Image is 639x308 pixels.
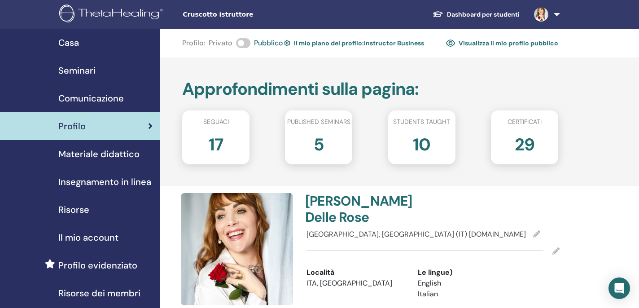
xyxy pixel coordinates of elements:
[305,193,428,225] h4: [PERSON_NAME] Delle Rose
[433,10,443,18] img: graduation-cap-white.svg
[182,38,205,48] span: Profilo :
[58,259,137,272] span: Profilo evidenziato
[418,289,516,299] li: Italian
[58,203,89,216] span: Risorse
[287,117,350,127] span: Published seminars
[58,92,124,105] span: Comunicazione
[314,130,324,155] h2: 5
[59,4,166,25] img: logo.png
[203,117,229,127] span: Seguaci
[58,64,96,77] span: Seminari
[58,175,151,189] span: Insegnamento in linea
[284,36,424,50] a: Il mio piano del profilo:Instructor Business
[284,39,290,48] img: cog.svg
[413,130,430,155] h2: 10
[306,278,404,289] li: ITA, [GEOGRAPHIC_DATA]
[515,130,534,155] h2: 29
[58,286,140,300] span: Risorse dei membri
[181,193,293,305] img: default.jpg
[306,267,334,278] span: Località
[508,117,542,127] span: Certificati
[425,6,527,23] a: Dashboard per studenti
[58,231,118,244] span: Il mio account
[182,79,558,100] h2: Approfondimenti sulla pagina :
[254,38,283,48] span: Pubblico
[608,277,630,299] div: Open Intercom Messenger
[418,267,516,278] div: Le lingue)
[58,119,86,133] span: Profilo
[446,36,558,50] a: Visualizza il mio profilo pubblico
[393,117,450,127] span: Students taught
[209,130,223,155] h2: 17
[446,39,455,47] img: eye.svg
[209,38,232,48] span: Privato
[534,7,548,22] img: default.jpg
[58,147,140,161] span: Materiale didattico
[418,278,516,289] li: English
[306,229,526,239] span: [GEOGRAPHIC_DATA], [GEOGRAPHIC_DATA] (IT) [DOMAIN_NAME]
[58,36,79,49] span: Casa
[183,10,317,19] span: Cruscotto istruttore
